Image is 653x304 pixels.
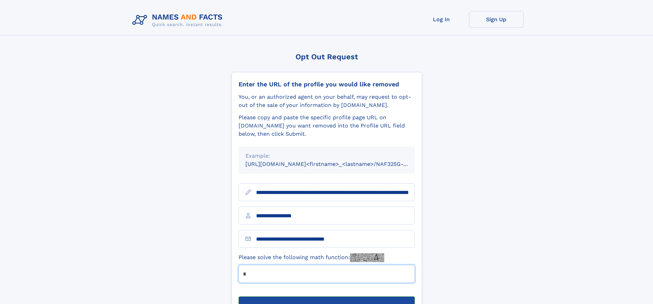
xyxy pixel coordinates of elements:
[239,253,384,262] label: Please solve the following math function:
[239,93,415,109] div: You, or an authorized agent on your behalf, may request to opt-out of the sale of your informatio...
[414,11,469,28] a: Log In
[231,52,422,61] div: Opt Out Request
[130,11,228,29] img: Logo Names and Facts
[239,113,415,138] div: Please copy and paste the specific profile page URL on [DOMAIN_NAME] you want removed into the Pr...
[469,11,524,28] a: Sign Up
[239,81,415,88] div: Enter the URL of the profile you would like removed
[245,161,428,167] small: [URL][DOMAIN_NAME]<firstname>_<lastname>/NAF325G-xxxxxxxx
[245,152,408,160] div: Example:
